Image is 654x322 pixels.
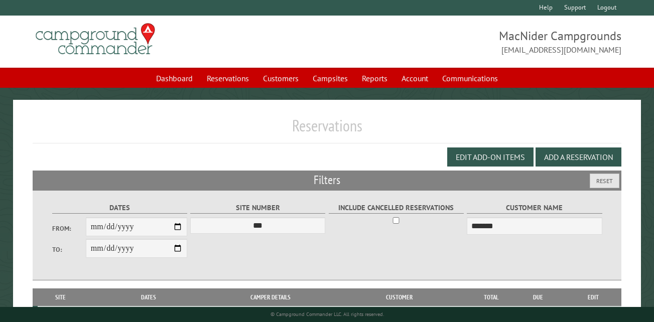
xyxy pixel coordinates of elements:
th: Site [38,288,83,306]
th: Edit [566,288,621,306]
label: Dates [52,202,187,214]
span: MacNider Campgrounds [EMAIL_ADDRESS][DOMAIN_NAME] [327,28,621,56]
label: Include Cancelled Reservations [329,202,464,214]
h2: Filters [33,171,621,190]
a: Reservations [201,69,255,88]
small: © Campground Commander LLC. All rights reserved. [271,311,384,317]
th: Customer [327,288,471,306]
th: Camper Details [214,288,327,306]
th: Due [511,288,566,306]
a: Communications [436,69,504,88]
label: Customer Name [467,202,602,214]
a: Dashboard [150,69,199,88]
th: Total [471,288,511,306]
button: Add a Reservation [536,147,621,167]
img: Campground Commander [33,20,158,59]
a: Campsites [307,69,354,88]
button: Edit Add-on Items [447,147,534,167]
th: Dates [84,288,214,306]
label: Site Number [190,202,325,214]
a: Reports [356,69,394,88]
h1: Reservations [33,116,621,143]
button: Reset [590,174,619,188]
label: From: [52,224,86,233]
label: To: [52,245,86,254]
a: Account [396,69,434,88]
a: Customers [257,69,305,88]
